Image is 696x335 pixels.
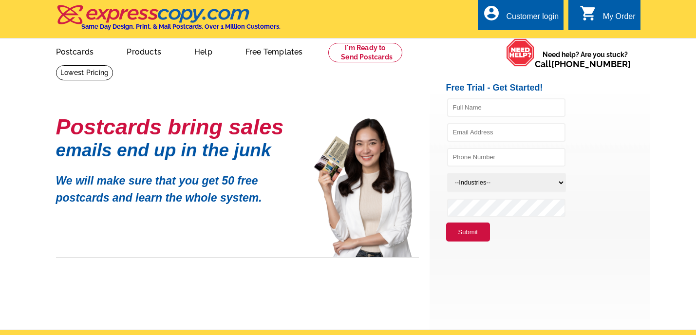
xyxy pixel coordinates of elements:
div: My Order [603,12,636,26]
a: Same Day Design, Print, & Mail Postcards. Over 1 Million Customers. [56,12,281,30]
a: Free Templates [230,39,319,62]
a: Products [111,39,177,62]
i: account_circle [483,4,500,22]
a: Help [179,39,228,62]
h1: emails end up in the junk [56,145,300,155]
input: Phone Number [447,148,565,167]
a: Postcards [40,39,110,62]
h1: Postcards bring sales [56,118,300,135]
span: Call [535,59,631,69]
span: Need help? Are you stuck? [535,50,636,69]
a: shopping_cart My Order [580,11,636,23]
a: account_circle Customer login [483,11,559,23]
h2: Free Trial - Get Started! [446,83,650,93]
a: [PHONE_NUMBER] [551,59,631,69]
input: Email Address [447,123,565,142]
i: shopping_cart [580,4,597,22]
p: We will make sure that you get 50 free postcards and learn the whole system. [56,165,300,206]
div: Customer login [506,12,559,26]
img: help [506,38,535,67]
button: Submit [446,223,490,242]
h4: Same Day Design, Print, & Mail Postcards. Over 1 Million Customers. [81,23,281,30]
input: Full Name [447,98,565,117]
